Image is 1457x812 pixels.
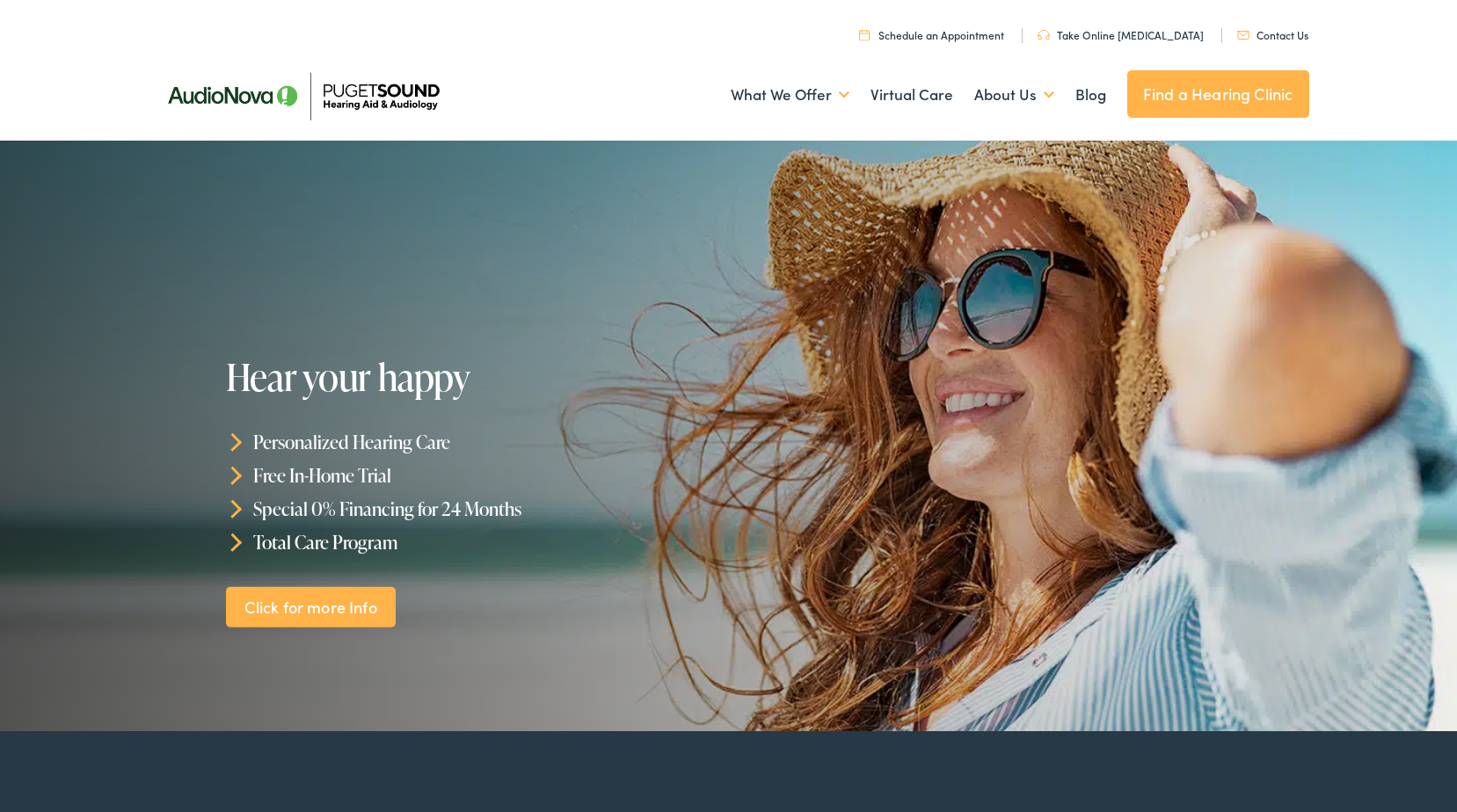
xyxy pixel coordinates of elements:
[859,29,870,40] img: utility icon
[1038,30,1050,40] img: utility icon
[974,62,1054,127] a: About Us
[1075,62,1106,127] a: Blog
[226,357,736,397] h1: Hear your happy
[731,62,849,127] a: What We Offer
[1038,27,1204,42] a: Take Online [MEDICAL_DATA]
[226,425,736,459] li: Personalized Hearing Care
[1237,27,1308,42] a: Contact Us
[226,525,736,558] li: Total Care Program
[1127,70,1309,118] a: Find a Hearing Clinic
[226,492,736,526] li: Special 0% Financing for 24 Months
[226,459,736,492] li: Free In-Home Trial
[1237,31,1249,40] img: utility icon
[226,586,397,627] a: Click for more Info
[859,27,1004,42] a: Schedule an Appointment
[871,62,953,127] a: Virtual Care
